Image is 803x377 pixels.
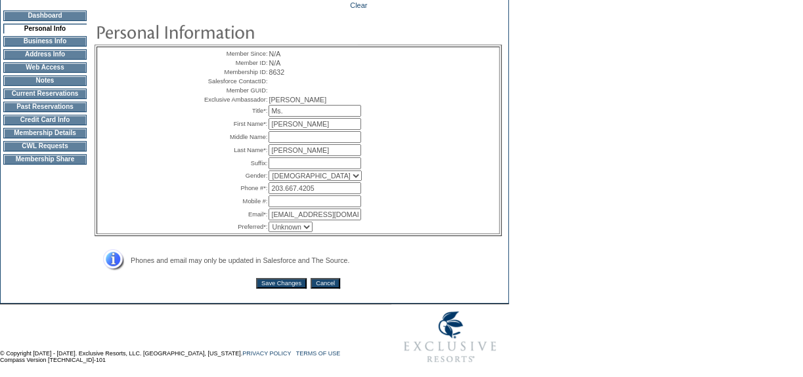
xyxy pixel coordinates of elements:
[3,62,87,73] td: Web Access
[3,10,87,21] td: Dashboard
[391,304,509,370] img: Exclusive Resorts
[201,77,267,85] td: Salesforce ContactID:
[3,36,87,47] td: Business Info
[201,131,267,143] td: Middle Name:
[3,115,87,125] td: Credit Card Info
[3,49,87,60] td: Address Info
[201,96,267,104] td: Exclusive Ambassador:
[3,128,87,138] td: Membership Details
[201,68,267,76] td: Membership ID:
[201,182,267,194] td: Phone #*:
[131,256,349,264] span: Phones and email may only be updated in Salesforce and The Source.
[201,87,267,94] td: Member GUID:
[201,195,267,207] td: Mobile #:
[201,170,267,181] td: Gender:
[3,24,87,33] td: Personal Info
[269,68,284,76] span: 8632
[3,75,87,86] td: Notes
[95,18,358,45] img: pgTtlPersonalInfo.gif
[3,89,87,99] td: Current Reservations
[201,144,267,156] td: Last Name*:
[242,350,291,357] a: PRIVACY POLICY
[3,102,87,112] td: Past Reservations
[201,50,267,58] td: Member Since:
[201,157,267,169] td: Suffix:
[311,278,340,288] input: Cancel
[350,1,367,9] a: Clear
[296,350,341,357] a: TERMS OF USE
[269,96,326,104] span: [PERSON_NAME]
[256,278,307,288] input: Save Changes
[95,249,124,271] img: Address Info
[201,59,267,67] td: Member ID:
[269,50,280,58] span: N/A
[201,208,267,220] td: Email*:
[201,105,267,117] td: Title*:
[201,118,267,130] td: First Name*:
[269,59,280,67] span: N/A
[3,141,87,151] td: CWL Requests
[201,222,267,232] td: Preferred*:
[3,154,87,165] td: Membership Share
